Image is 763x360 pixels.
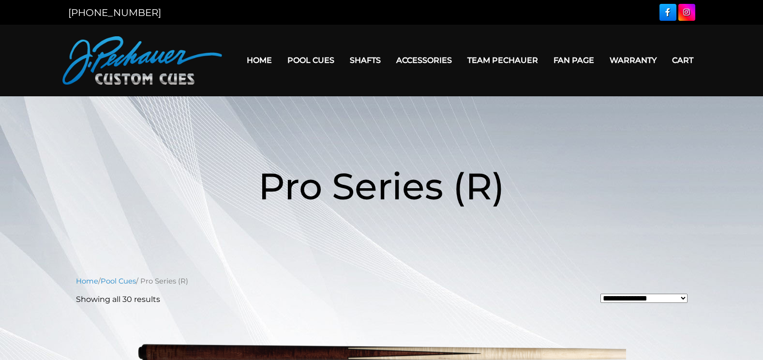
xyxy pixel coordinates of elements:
[239,48,280,73] a: Home
[280,48,342,73] a: Pool Cues
[342,48,389,73] a: Shafts
[62,36,222,85] img: Pechauer Custom Cues
[76,276,688,286] nav: Breadcrumb
[460,48,546,73] a: Team Pechauer
[76,294,160,305] p: Showing all 30 results
[546,48,602,73] a: Fan Page
[389,48,460,73] a: Accessories
[68,7,161,18] a: [PHONE_NUMBER]
[101,277,136,285] a: Pool Cues
[258,164,505,209] span: Pro Series (R)
[602,48,664,73] a: Warranty
[664,48,701,73] a: Cart
[600,294,688,303] select: Shop order
[76,277,98,285] a: Home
